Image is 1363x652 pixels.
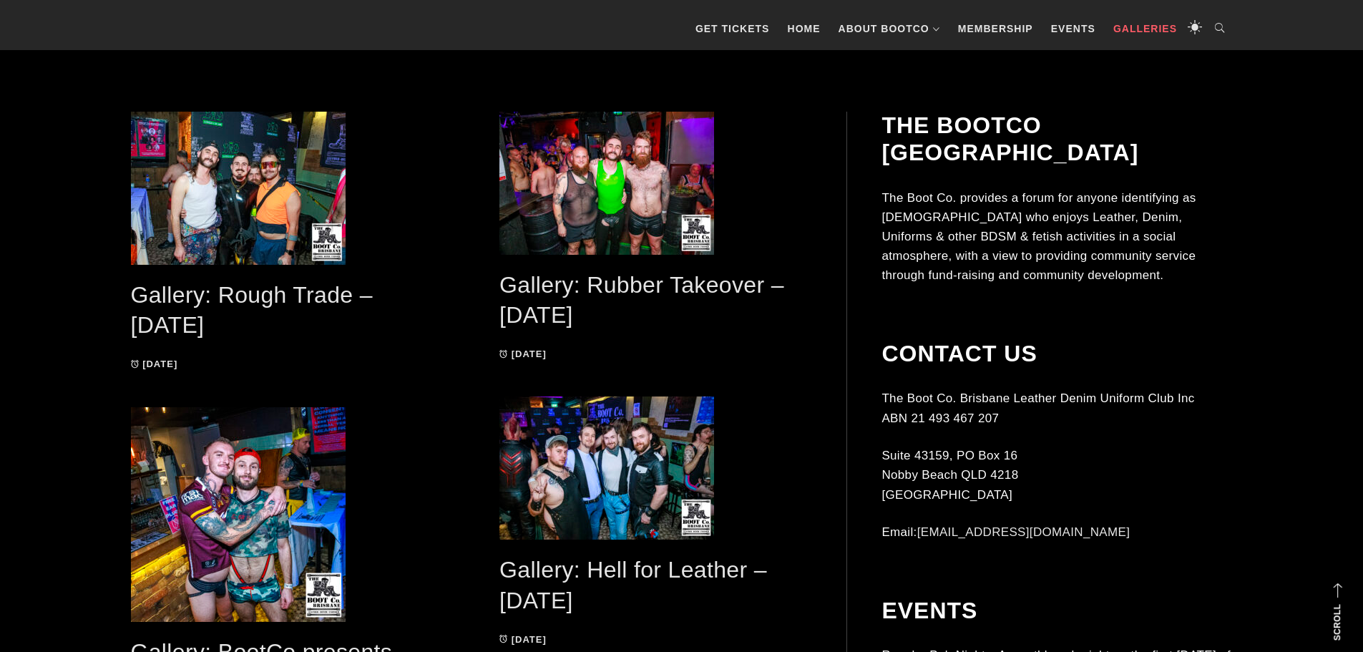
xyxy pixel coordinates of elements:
[881,446,1232,505] p: Suite 43159, PO Box 16 Nobby Beach QLD 4218 [GEOGRAPHIC_DATA]
[917,525,1130,539] a: [EMAIL_ADDRESS][DOMAIN_NAME]
[951,7,1040,50] a: Membership
[831,7,947,50] a: About BootCo
[1106,7,1184,50] a: Galleries
[688,7,777,50] a: GET TICKETS
[131,359,178,369] a: [DATE]
[499,634,547,645] a: [DATE]
[881,340,1232,367] h2: Contact Us
[499,557,767,613] a: Gallery: Hell for Leather – [DATE]
[499,272,784,329] a: Gallery: Rubber Takeover – [DATE]
[881,522,1232,542] p: Email:
[881,597,1232,624] h2: Events
[881,112,1232,167] h2: The BootCo [GEOGRAPHIC_DATA]
[1044,7,1103,50] a: Events
[781,7,828,50] a: Home
[499,349,547,359] a: [DATE]
[881,188,1232,286] p: The Boot Co. provides a forum for anyone identifying as [DEMOGRAPHIC_DATA] who enjoys Leather, De...
[881,389,1232,427] p: The Boot Co. Brisbane Leather Denim Uniform Club Inc ABN 21 493 467 207
[131,282,373,339] a: Gallery: Rough Trade – [DATE]
[1332,604,1342,641] strong: Scroll
[142,359,177,369] time: [DATE]
[512,349,547,359] time: [DATE]
[512,634,547,645] time: [DATE]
